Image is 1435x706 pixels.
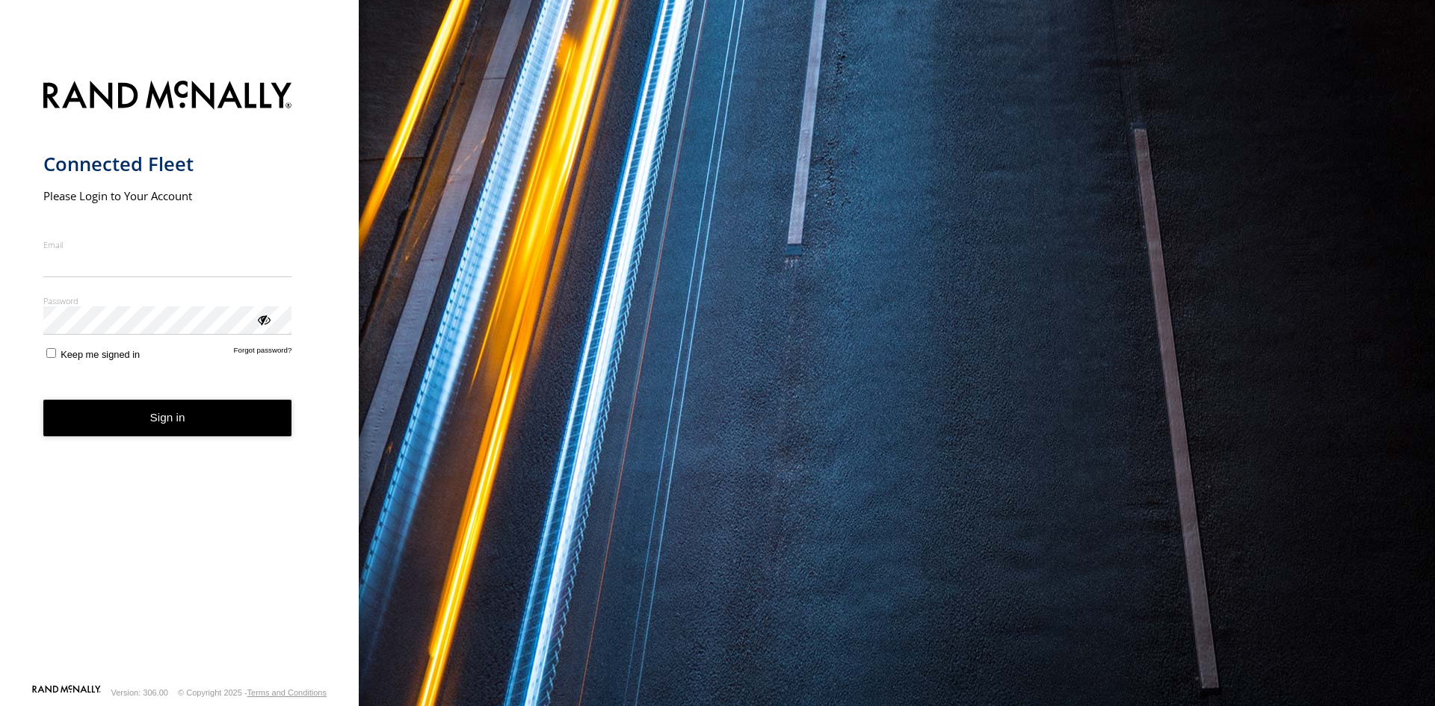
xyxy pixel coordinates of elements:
div: ViewPassword [256,312,271,326]
button: Sign in [43,400,292,436]
h1: Connected Fleet [43,152,292,176]
a: Forgot password? [234,346,292,360]
h2: Please Login to Your Account [43,188,292,203]
form: main [43,72,316,684]
label: Email [43,239,292,250]
div: Version: 306.00 [111,688,168,697]
div: © Copyright 2025 - [178,688,327,697]
a: Visit our Website [32,685,101,700]
input: Keep me signed in [46,348,56,358]
a: Terms and Conditions [247,688,327,697]
label: Password [43,295,292,306]
span: Keep me signed in [61,349,140,360]
img: Rand McNally [43,78,292,116]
